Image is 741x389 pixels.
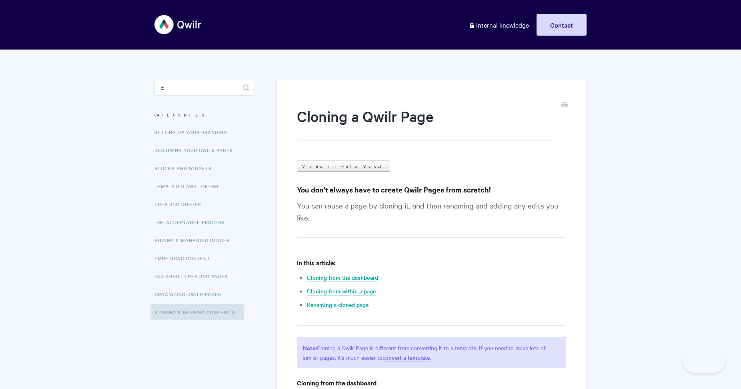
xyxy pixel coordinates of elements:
[307,273,378,282] a: Cloning from the dashboard
[154,80,254,96] input: Search
[297,378,566,388] h4: Cloning from the dashboard
[683,349,725,373] iframe: Toggle Customer Support
[154,160,218,176] a: Blocks and Widgets
[154,142,239,158] a: Designing Your Qwilr Pages
[154,124,233,140] a: Setting up your Branding
[383,353,430,362] a: convert a template
[154,108,254,122] h3: Categories
[307,301,368,309] a: Renaming a cloned page
[297,199,566,238] p: You can reuse a page by cloning it, and then renaming and adding any edits you like.
[154,178,224,194] a: Templates and Tokens
[154,250,216,266] a: Embedding Content
[154,268,234,284] a: FAQ About Creating Pages
[297,160,390,172] a: View in Help Scout
[150,304,244,320] a: Storing & Reusing Content
[303,343,317,352] strong: Note:
[537,14,587,36] a: Contact
[297,258,335,267] strong: In this article:
[297,337,566,368] p: Cloning a Qwilr Page is different from converting it to a template. If you need to make lots of s...
[154,10,202,40] img: Qwilr Help Center
[297,106,554,140] h1: Cloning a Qwilr Page
[561,101,568,110] a: Print this Article
[154,286,227,302] a: Organizing Qwilr Pages
[307,287,376,296] a: Cloning from within a page
[154,232,236,248] a: Adding & Managing Images
[154,214,231,230] a: The Acceptance Process
[297,184,566,195] h3: You don't always have to create Qwilr Pages from scratch!
[154,196,207,212] a: Creating Quotes
[463,14,535,36] a: Internal knowledge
